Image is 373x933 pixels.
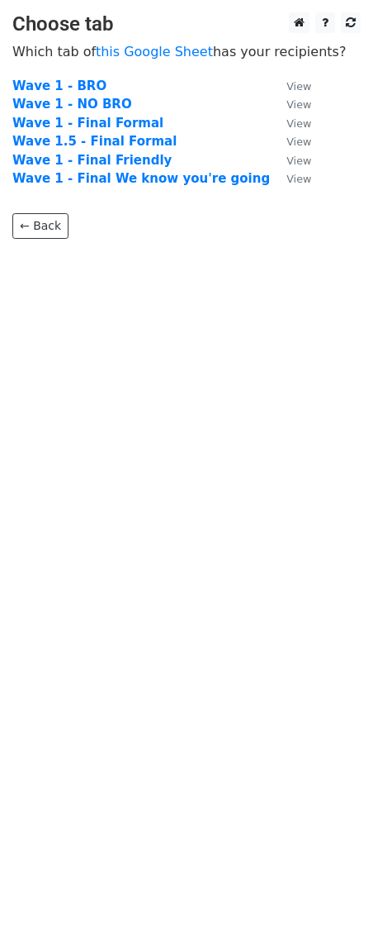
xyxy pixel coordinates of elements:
[12,213,68,239] a: ← Back
[96,44,213,60] a: this Google Sheet
[12,171,270,186] a: Wave 1 - Final We know you're going
[12,116,163,131] a: Wave 1 - Final Formal
[12,134,177,149] a: Wave 1.5 - Final Formal
[270,153,311,168] a: View
[286,117,311,130] small: View
[270,134,311,149] a: View
[12,153,172,168] a: Wave 1 - Final Friendly
[270,97,311,112] a: View
[286,173,311,185] small: View
[12,43,361,60] p: Which tab of has your recipients?
[12,79,106,93] a: Wave 1 - BRO
[12,97,132,112] a: Wave 1 - NO BRO
[270,79,311,93] a: View
[286,136,311,148] small: View
[270,171,311,186] a: View
[286,98,311,111] small: View
[270,116,311,131] a: View
[12,12,361,36] h3: Choose tab
[286,155,311,167] small: View
[286,80,311,93] small: View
